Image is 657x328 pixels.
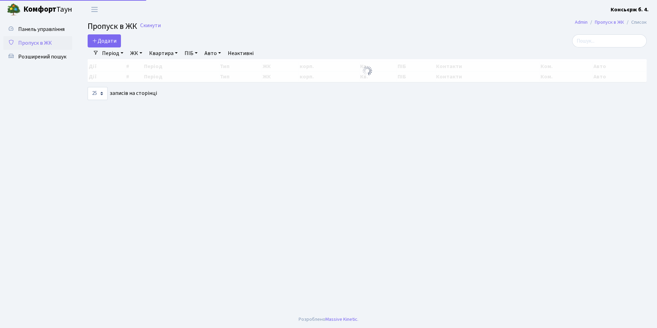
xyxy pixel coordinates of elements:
[624,19,647,26] li: Список
[182,47,200,59] a: ПІБ
[99,47,126,59] a: Період
[572,34,647,47] input: Пошук...
[92,37,116,45] span: Додати
[146,47,180,59] a: Квартира
[575,19,588,26] a: Admin
[7,3,21,17] img: logo.png
[18,53,66,61] span: Розширений пошук
[611,6,649,13] b: Консьєрж б. 4.
[3,22,72,36] a: Панель управління
[202,47,224,59] a: Авто
[127,47,145,59] a: ЖК
[88,87,157,100] label: записів на сторінці
[3,36,72,50] a: Пропуск в ЖК
[325,316,357,323] a: Massive Kinetic
[299,316,358,323] div: Розроблено .
[565,15,657,30] nav: breadcrumb
[140,22,161,29] a: Скинути
[88,87,108,100] select: записів на сторінці
[3,50,72,64] a: Розширений пошук
[23,4,72,15] span: Таун
[18,25,65,33] span: Панель управління
[88,20,137,32] span: Пропуск в ЖК
[225,47,256,59] a: Неактивні
[86,4,103,15] button: Переключити навігацію
[595,19,624,26] a: Пропуск в ЖК
[88,34,121,47] a: Додати
[611,6,649,14] a: Консьєрж б. 4.
[23,4,56,15] b: Комфорт
[362,65,373,76] img: Обробка...
[18,39,52,47] span: Пропуск в ЖК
